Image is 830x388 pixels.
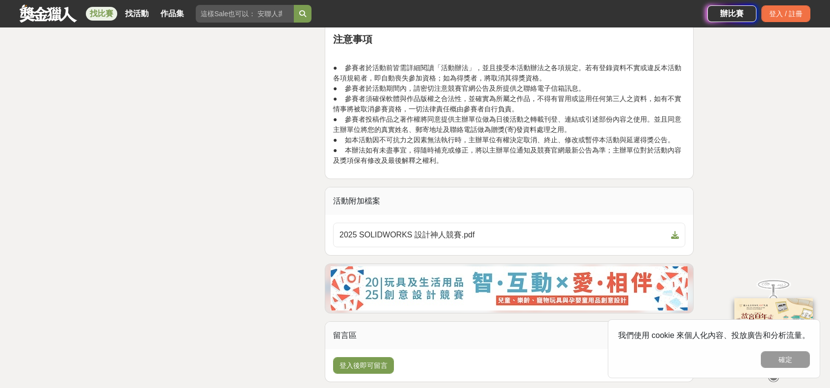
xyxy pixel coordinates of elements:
a: 找活動 [121,7,153,21]
div: 留言區 [325,322,693,349]
a: 找比賽 [86,7,117,21]
a: 2025 SOLIDWORKS 設計神人競賽.pdf [333,223,685,247]
p: ● 參賽者於活動前皆需詳細閱讀「活動辦法」，並且接受本活動辦法之各項規定。若有登錄資料不實或違反本活動各項規範者，即自動喪失參加資格；如為得獎者，將取消其得獎資格。 ● 參賽者於活動期間內，請密... [333,63,685,166]
div: 登入 / 註冊 [761,5,810,22]
img: 968ab78a-c8e5-4181-8f9d-94c24feca916.png [734,298,813,363]
span: 我們使用 cookie 來個人化內容、投放廣告和分析流量。 [618,331,810,339]
a: 作品集 [156,7,188,21]
button: 登入後即可留言 [333,357,394,374]
button: 確定 [761,351,810,368]
span: 2025 SOLIDWORKS 設計神人競賽.pdf [339,229,667,241]
a: 辦比賽 [707,5,756,22]
strong: 注意事項 [333,34,372,45]
input: 這樣Sale也可以： 安聯人壽創意銷售法募集 [196,5,294,23]
div: 活動附加檔案 [325,187,693,215]
img: d4b53da7-80d9-4dd2-ac75-b85943ec9b32.jpg [331,266,688,310]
